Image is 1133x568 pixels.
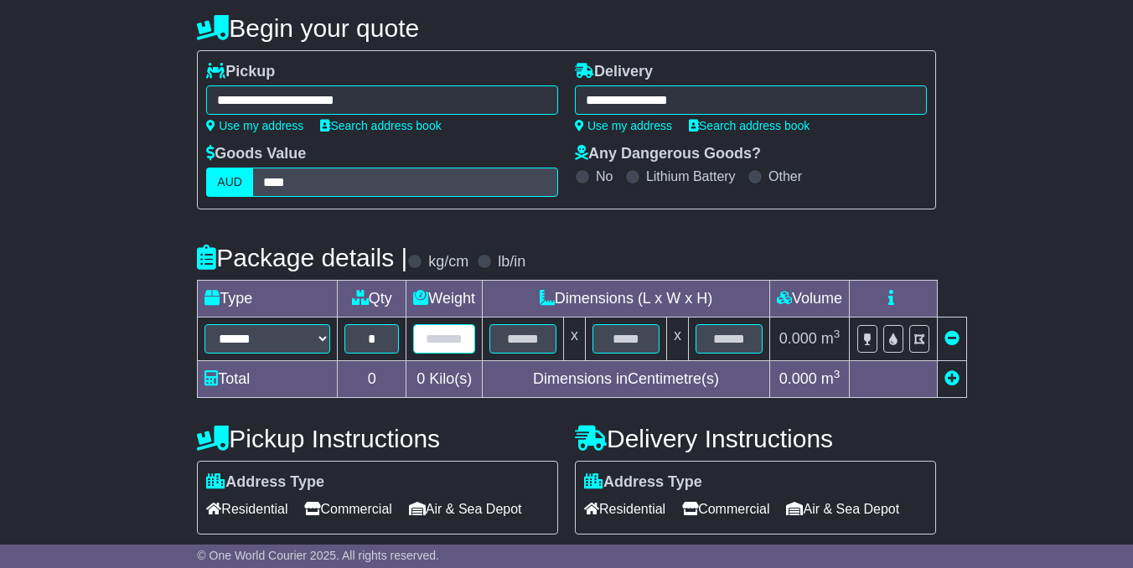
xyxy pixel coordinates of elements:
[564,318,586,361] td: x
[338,281,406,318] td: Qty
[779,330,817,347] span: 0.000
[646,168,736,184] label: Lithium Battery
[406,361,483,398] td: Kilo(s)
[498,253,525,271] label: lb/in
[821,330,841,347] span: m
[834,368,841,380] sup: 3
[406,281,483,318] td: Weight
[584,496,665,522] span: Residential
[206,145,306,163] label: Goods Value
[197,425,558,452] h4: Pickup Instructions
[483,361,770,398] td: Dimensions in Centimetre(s)
[206,119,303,132] a: Use my address
[483,281,770,318] td: Dimensions (L x W x H)
[320,119,441,132] a: Search address book
[206,63,275,81] label: Pickup
[768,168,802,184] label: Other
[206,168,253,197] label: AUD
[197,244,407,271] h4: Package details |
[575,119,672,132] a: Use my address
[416,370,425,387] span: 0
[428,253,468,271] label: kg/cm
[667,318,689,361] td: x
[834,328,841,340] sup: 3
[575,425,936,452] h4: Delivery Instructions
[596,168,613,184] label: No
[770,281,850,318] td: Volume
[575,145,761,163] label: Any Dangerous Goods?
[206,473,324,492] label: Address Type
[197,14,935,42] h4: Begin your quote
[821,370,841,387] span: m
[198,281,338,318] td: Type
[584,473,702,492] label: Address Type
[206,496,287,522] span: Residential
[304,496,391,522] span: Commercial
[779,370,817,387] span: 0.000
[575,63,653,81] label: Delivery
[198,361,338,398] td: Total
[786,496,899,522] span: Air & Sea Depot
[944,370,960,387] a: Add new item
[944,330,960,347] a: Remove this item
[682,496,769,522] span: Commercial
[689,119,810,132] a: Search address book
[197,549,439,562] span: © One World Courier 2025. All rights reserved.
[409,496,522,522] span: Air & Sea Depot
[338,361,406,398] td: 0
